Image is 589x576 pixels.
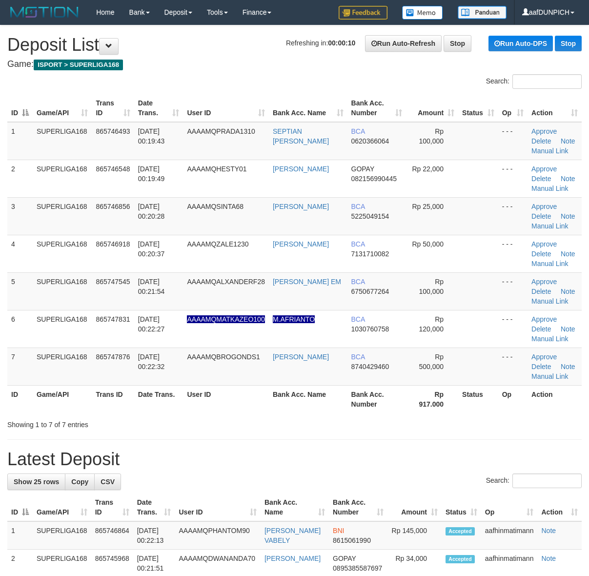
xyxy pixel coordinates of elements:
th: Rp 917.000 [406,385,458,413]
a: Delete [531,325,551,333]
th: Bank Acc. Number: activate to sort column ascending [329,494,387,521]
a: Manual Link [531,147,569,155]
span: BCA [351,203,365,210]
a: Manual Link [531,372,569,380]
span: Rp 25,000 [412,203,444,210]
td: 6 [7,310,33,348]
td: 865746864 [91,521,133,550]
th: User ID: activate to sort column ascending [175,494,261,521]
a: Delete [531,137,551,145]
span: BNI [333,527,344,535]
span: BCA [351,278,365,286]
a: Run Auto-DPS [488,36,553,51]
img: panduan.png [458,6,507,19]
th: ID: activate to sort column descending [7,94,33,122]
th: Op: activate to sort column ascending [498,94,528,122]
h1: Latest Deposit [7,450,582,469]
th: User ID [183,385,269,413]
span: [DATE] 00:19:43 [138,127,165,145]
a: Note [561,325,575,333]
td: - - - [498,310,528,348]
td: - - - [498,197,528,235]
span: BCA [351,127,365,135]
th: Bank Acc. Number: activate to sort column ascending [347,94,406,122]
span: Accepted [446,555,475,563]
a: SEPTIAN [PERSON_NAME] [273,127,329,145]
td: 1 [7,122,33,160]
a: M.AFRIANTO [273,315,315,323]
a: Note [561,137,575,145]
th: Op: activate to sort column ascending [481,494,538,521]
span: GOPAY [351,165,374,173]
a: Manual Link [531,297,569,305]
th: Action: activate to sort column ascending [528,94,582,122]
img: MOTION_logo.png [7,5,81,20]
a: [PERSON_NAME] [273,203,329,210]
th: Game/API [33,385,92,413]
a: [PERSON_NAME] [273,165,329,173]
a: Manual Link [531,335,569,343]
a: Delete [531,212,551,220]
span: Show 25 rows [14,478,59,486]
span: Copy 7131710082 to clipboard [351,250,389,258]
a: Note [541,555,556,562]
span: 865747876 [96,353,130,361]
a: Note [561,175,575,183]
td: aafhinmatimann [481,521,538,550]
span: GOPAY [333,555,356,562]
a: Approve [531,240,557,248]
th: Bank Acc. Name: activate to sort column ascending [261,494,329,521]
span: 865746856 [96,203,130,210]
a: [PERSON_NAME] [273,240,329,248]
th: Trans ID [92,385,134,413]
a: [PERSON_NAME] VABELY [264,527,321,544]
span: Copy 0895385587697 to clipboard [333,564,382,572]
a: Approve [531,315,557,323]
td: Rp 145,000 [387,521,442,550]
span: Rp 50,000 [412,240,444,248]
a: [PERSON_NAME] [273,353,329,361]
span: 865746918 [96,240,130,248]
td: 4 [7,235,33,272]
span: BCA [351,315,365,323]
span: BCA [351,353,365,361]
td: SUPERLIGA168 [33,197,92,235]
a: Run Auto-Refresh [365,35,442,52]
td: - - - [498,272,528,310]
th: Amount: activate to sort column ascending [387,494,442,521]
td: - - - [498,122,528,160]
span: [DATE] 00:22:27 [138,315,165,333]
span: 865747831 [96,315,130,323]
a: Copy [65,473,95,490]
h1: Deposit List [7,35,582,55]
span: 865746548 [96,165,130,173]
th: Bank Acc. Number [347,385,406,413]
span: CSV [101,478,115,486]
span: BCA [351,240,365,248]
td: AAAAMQPHANTOM90 [175,521,261,550]
span: [DATE] 00:19:49 [138,165,165,183]
a: CSV [94,473,121,490]
span: AAAAMQALXANDERF28 [187,278,265,286]
a: Note [561,288,575,295]
span: [DATE] 00:20:37 [138,240,165,258]
td: SUPERLIGA168 [33,160,92,197]
span: Copy 8740429460 to clipboard [351,363,389,370]
strong: 00:00:10 [328,39,355,47]
span: Rp 100,000 [419,127,444,145]
th: Action: activate to sort column ascending [537,494,582,521]
td: 1 [7,521,33,550]
a: Delete [531,175,551,183]
td: 5 [7,272,33,310]
span: Copy 5225049154 to clipboard [351,212,389,220]
span: AAAAMQBROGONDS1 [187,353,260,361]
span: ISPORT > SUPERLIGA168 [34,60,123,70]
td: - - - [498,235,528,272]
a: Delete [531,250,551,258]
th: Amount: activate to sort column ascending [406,94,458,122]
td: SUPERLIGA168 [33,348,92,385]
a: Note [561,212,575,220]
span: [DATE] 00:21:54 [138,278,165,295]
span: AAAAMQZALE1230 [187,240,248,248]
th: Status [458,385,498,413]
